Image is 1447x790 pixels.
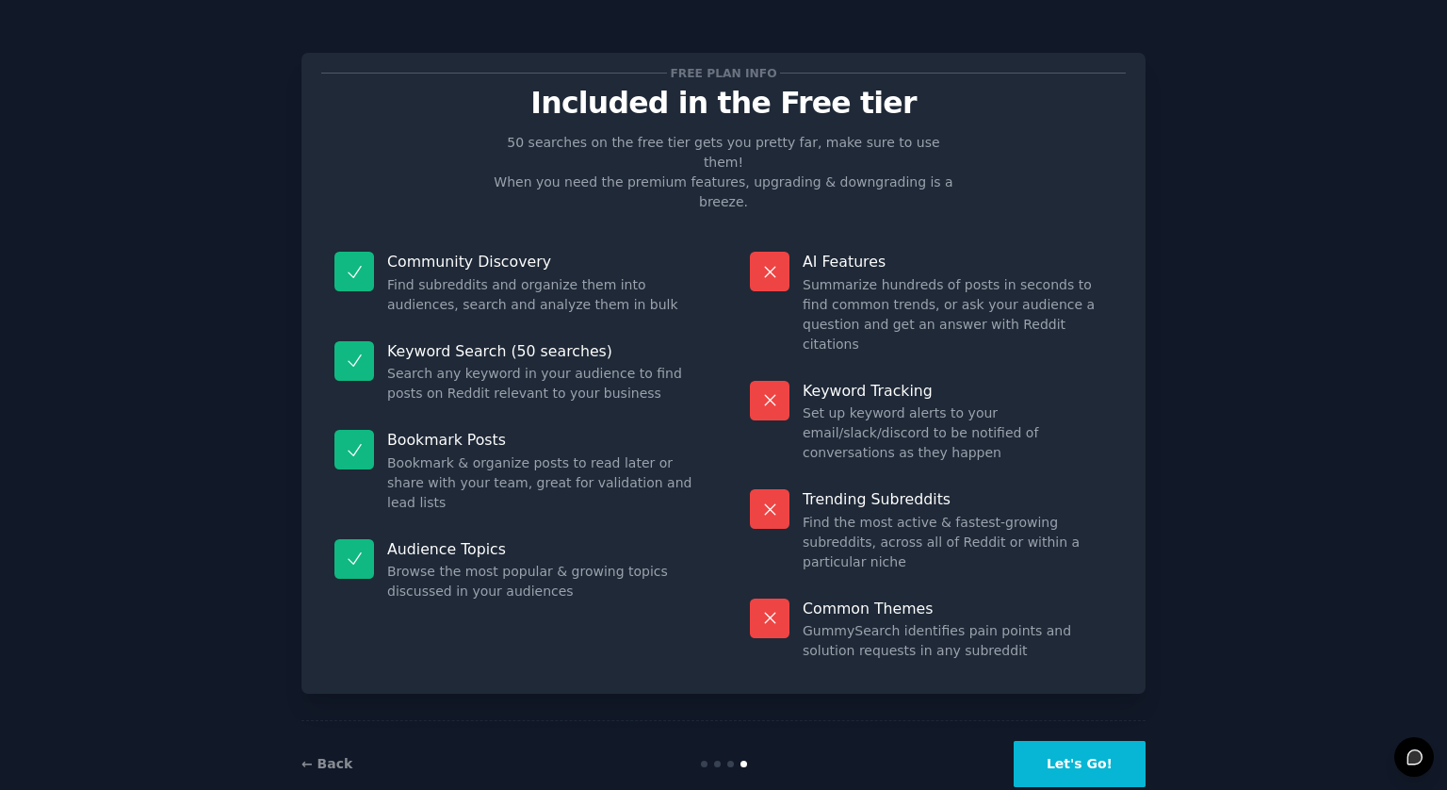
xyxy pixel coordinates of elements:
[387,252,697,272] p: Community Discovery
[301,756,352,771] a: ← Back
[387,364,697,403] dd: Search any keyword in your audience to find posts on Reddit relevant to your business
[803,489,1113,509] p: Trending Subreddits
[803,513,1113,572] dd: Find the most active & fastest-growing subreddits, across all of Reddit or within a particular niche
[387,539,697,559] p: Audience Topics
[387,341,697,361] p: Keyword Search (50 searches)
[803,403,1113,463] dd: Set up keyword alerts to your email/slack/discord to be notified of conversations as they happen
[387,562,697,601] dd: Browse the most popular & growing topics discussed in your audiences
[803,599,1113,618] p: Common Themes
[387,430,697,450] p: Bookmark Posts
[486,133,961,212] p: 50 searches on the free tier gets you pretty far, make sure to use them! When you need the premiu...
[321,87,1126,120] p: Included in the Free tier
[803,275,1113,354] dd: Summarize hundreds of posts in seconds to find common trends, or ask your audience a question and...
[1014,741,1146,787] button: Let's Go!
[387,453,697,513] dd: Bookmark & organize posts to read later or share with your team, great for validation and lead lists
[803,381,1113,401] p: Keyword Tracking
[803,252,1113,272] p: AI Features
[667,63,780,83] span: Free plan info
[803,621,1113,661] dd: GummySearch identifies pain points and solution requests in any subreddit
[387,275,697,315] dd: Find subreddits and organize them into audiences, search and analyze them in bulk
